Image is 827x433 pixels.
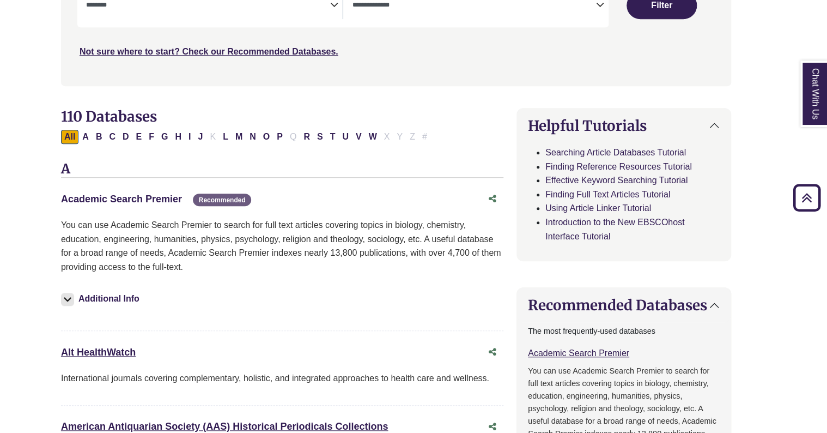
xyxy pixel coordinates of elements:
button: Filter Results I [185,130,194,144]
textarea: Search [352,2,596,10]
p: International journals covering complementary, holistic, and integrated approaches to health care... [61,371,503,386]
button: Filter Results C [106,130,119,144]
button: Filter Results O [260,130,273,144]
button: Filter Results P [273,130,286,144]
button: Filter Results H [172,130,185,144]
button: Filter Results A [79,130,92,144]
a: American Antiquarian Society (AAS) Historical Periodicals Collections [61,421,388,432]
button: Share this database [482,342,503,363]
a: Effective Keyword Searching Tutorial [545,176,688,185]
button: Filter Results T [327,130,339,144]
button: Filter Results E [133,130,145,144]
a: Finding Reference Resources Tutorial [545,162,692,171]
a: Academic Search Premier [61,194,182,205]
a: Alt HealthWatch [61,347,136,358]
button: Filter Results R [300,130,313,144]
button: Additional Info [61,291,143,306]
a: Academic Search Premier [528,348,629,358]
a: Back to Top [789,190,824,205]
button: All [61,130,78,144]
button: Filter Results U [339,130,352,144]
button: Helpful Tutorials [517,109,731,143]
button: Filter Results M [232,130,246,144]
a: Finding Full Text Articles Tutorial [545,190,670,199]
span: 110 Databases [61,107,157,125]
button: Filter Results W [366,130,380,144]
span: Recommended [193,194,251,206]
p: The most frequently-used databases [528,325,720,338]
button: Filter Results N [246,130,259,144]
p: You can use Academic Search Premier to search for full text articles covering topics in biology, ... [61,218,503,274]
div: Alpha-list to filter by first letter of database name [61,131,431,141]
button: Filter Results V [352,130,365,144]
h3: A [61,161,503,178]
button: Recommended Databases [517,288,731,322]
button: Filter Results B [93,130,106,144]
a: Introduction to the New EBSCOhost Interface Tutorial [545,218,684,241]
a: Not sure where to start? Check our Recommended Databases. [80,47,338,56]
button: Filter Results F [145,130,157,144]
button: Filter Results L [220,130,232,144]
button: Filter Results J [194,130,206,144]
a: Searching Article Databases Tutorial [545,148,686,157]
button: Share this database [482,189,503,209]
textarea: Search [86,2,330,10]
button: Filter Results D [119,130,132,144]
button: Filter Results S [314,130,326,144]
button: Filter Results G [158,130,171,144]
a: Using Article Linker Tutorial [545,203,651,213]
